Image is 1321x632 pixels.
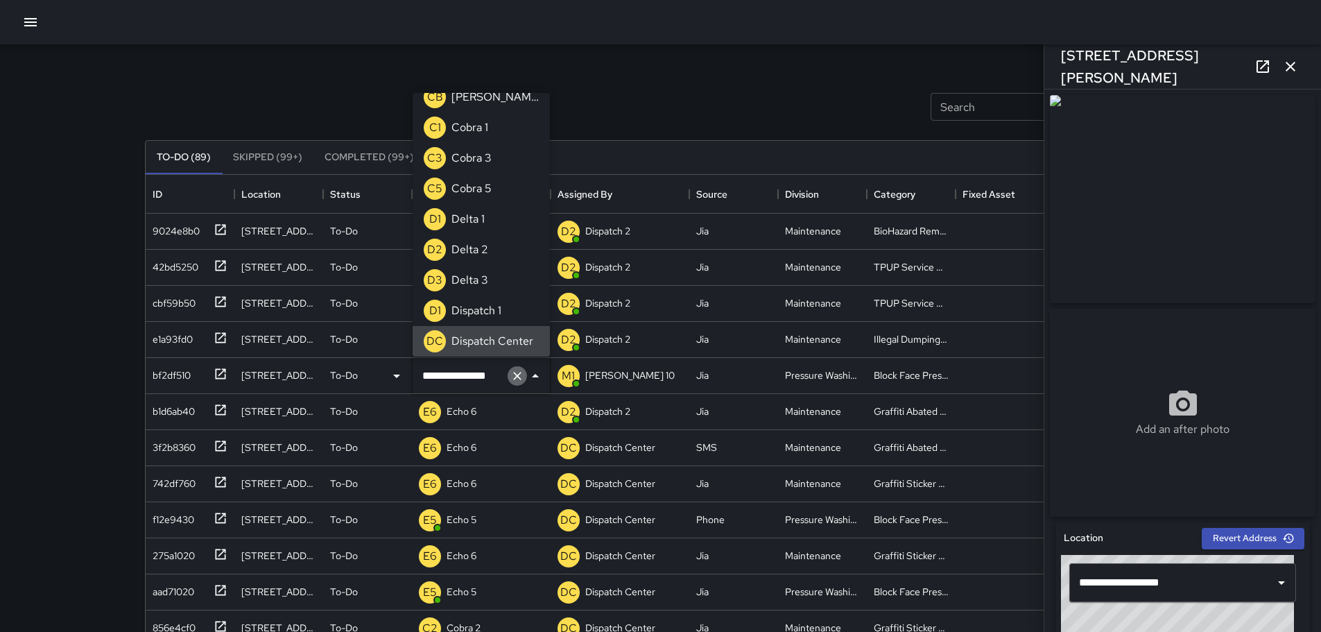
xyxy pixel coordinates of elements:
[447,585,476,599] p: Echo 5
[696,332,709,346] div: Jia
[147,399,195,418] div: b1d6ab40
[147,255,198,274] div: 42bd5250
[874,175,915,214] div: Category
[429,211,441,228] p: D1
[241,296,316,310] div: 2295 Broadway
[585,404,630,418] p: Dispatch 2
[561,404,576,420] p: D2
[423,404,437,420] p: E6
[696,585,709,599] div: Jia
[562,368,575,384] p: M1
[423,548,437,565] p: E6
[696,477,709,490] div: Jia
[867,175,956,214] div: Category
[451,272,488,289] p: Delta 3
[147,327,193,346] div: e1a93fd0
[785,549,841,563] div: Maintenance
[427,272,442,289] p: D3
[785,296,841,310] div: Maintenance
[785,441,841,454] div: Maintenance
[785,260,841,274] div: Maintenance
[785,585,860,599] div: Pressure Washing
[551,175,689,214] div: Assigned By
[429,119,441,136] p: C1
[241,549,316,563] div: 440 11th Street
[956,175,1044,214] div: Fixed Asset
[785,332,841,346] div: Maintenance
[585,260,630,274] p: Dispatch 2
[585,441,655,454] p: Dispatch Center
[874,260,949,274] div: TPUP Service Requested
[330,175,361,214] div: Status
[874,332,949,346] div: Illegal Dumping Removed
[560,548,577,565] p: DC
[330,332,358,346] p: To-Do
[696,260,709,274] div: Jia
[147,471,196,490] div: 742df760
[423,476,437,493] p: E6
[451,89,539,105] p: [PERSON_NAME]
[785,224,841,238] div: Maintenance
[323,175,412,214] div: Status
[426,333,443,350] p: DC
[561,259,576,276] p: D2
[874,513,949,527] div: Block Face Pressure Washed
[447,513,476,527] p: Echo 5
[330,296,358,310] p: To-Do
[241,368,316,382] div: 2100 Webster Street
[696,224,709,238] div: Jia
[330,549,358,563] p: To-Do
[330,585,358,599] p: To-Do
[585,585,655,599] p: Dispatch Center
[561,223,576,240] p: D2
[147,219,200,238] div: 9024e8b0
[560,440,577,456] p: DC
[447,441,476,454] p: Echo 6
[585,477,655,490] p: Dispatch Center
[147,543,195,563] div: 275a1020
[560,476,577,493] p: DC
[427,89,443,105] p: CB
[874,441,949,454] div: Graffiti Abated Large
[147,363,191,382] div: bf2df510
[508,366,527,386] button: Clear
[585,224,630,238] p: Dispatch 2
[451,180,492,197] p: Cobra 5
[874,368,949,382] div: Block Face Pressure Washed
[447,404,476,418] p: Echo 6
[785,477,841,490] div: Maintenance
[330,477,358,490] p: To-Do
[330,368,358,382] p: To-Do
[330,224,358,238] p: To-Do
[423,440,437,456] p: E6
[146,175,234,214] div: ID
[423,512,437,529] p: E5
[526,366,545,386] button: Close
[451,119,488,136] p: Cobra 1
[689,175,778,214] div: Source
[330,513,358,527] p: To-Do
[874,296,949,310] div: TPUP Service Requested
[558,175,612,214] div: Assigned By
[330,404,358,418] p: To-Do
[427,241,442,258] p: D2
[241,441,316,454] div: 1900 Webster Street
[778,175,867,214] div: Division
[696,368,709,382] div: Jia
[241,332,316,346] div: 1350 Franklin Street
[585,368,675,382] p: [PERSON_NAME] 10
[785,368,860,382] div: Pressure Washing
[330,441,358,454] p: To-Do
[585,513,655,527] p: Dispatch Center
[451,302,501,319] p: Dispatch 1
[147,291,196,310] div: cbf59b50
[241,404,316,418] div: 440 11th Street
[241,224,316,238] div: 2441 Valdez Street
[785,404,841,418] div: Maintenance
[696,175,727,214] div: Source
[962,175,1015,214] div: Fixed Asset
[234,175,323,214] div: Location
[147,435,196,454] div: 3f2b8360
[427,180,442,197] p: C5
[241,477,316,490] div: 80 Grand Avenue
